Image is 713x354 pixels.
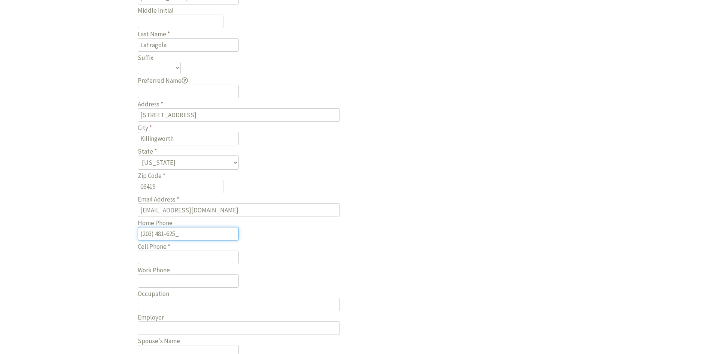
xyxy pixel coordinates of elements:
[138,314,427,321] label: Employer
[138,148,427,155] label: State
[138,101,427,108] label: Address
[138,196,427,203] label: Email Address
[138,77,427,84] label: Preferred Name
[138,31,427,37] label: Last Name
[138,220,427,226] label: Home Phone
[138,291,427,297] label: Occupation
[138,55,427,61] label: Suffix
[138,125,427,131] label: City
[138,338,427,344] label: Spouse's Name
[138,267,427,273] label: Work Phone
[138,243,427,250] label: Cell Phone
[138,7,427,14] label: Middle Initial
[138,173,427,179] label: Zip Code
